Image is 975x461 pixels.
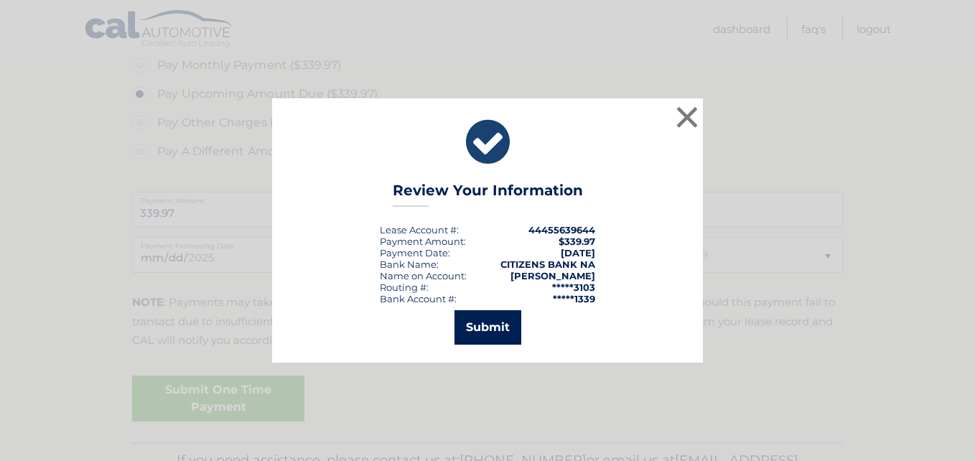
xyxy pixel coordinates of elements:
strong: 44455639644 [528,224,595,236]
strong: CITIZENS BANK NA [500,259,595,270]
div: Bank Name: [380,259,439,270]
div: Payment Amount: [380,236,466,247]
div: Lease Account #: [380,224,459,236]
div: : [380,247,450,259]
button: Submit [454,310,521,345]
div: Routing #: [380,281,429,293]
span: Payment Date [380,247,448,259]
span: $339.97 [559,236,595,247]
div: Bank Account #: [380,293,457,304]
div: Name on Account: [380,270,467,281]
span: [DATE] [561,247,595,259]
button: × [673,103,701,131]
h3: Review Your Information [393,182,583,207]
strong: [PERSON_NAME] [510,270,595,281]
